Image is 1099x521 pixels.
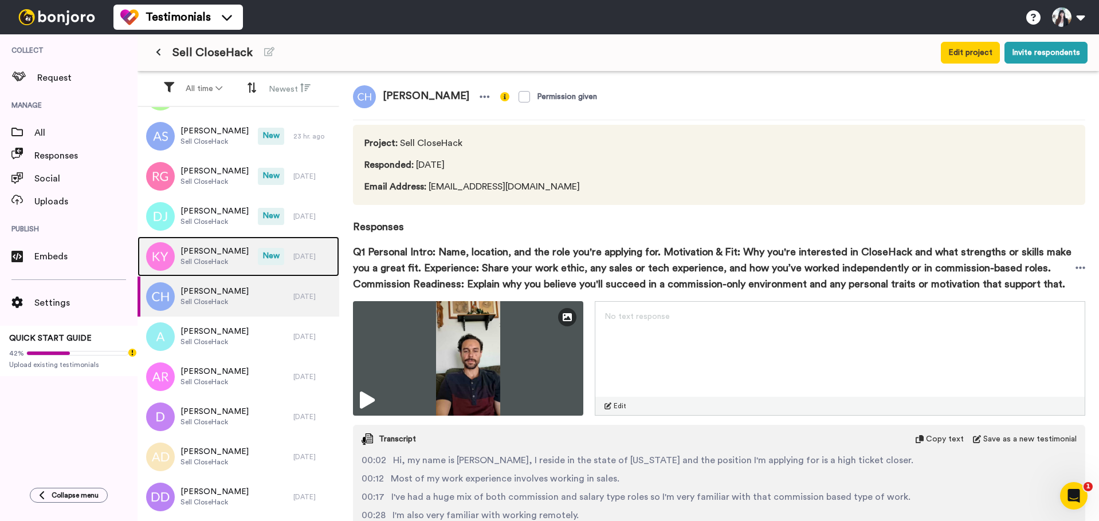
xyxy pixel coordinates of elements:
[14,9,100,25] img: bj-logo-header-white.svg
[180,326,249,337] span: [PERSON_NAME]
[293,452,333,461] div: [DATE]
[34,250,138,263] span: Embeds
[120,8,139,26] img: tm-color.svg
[1004,42,1088,64] button: Invite respondents
[362,490,384,504] span: 00:17
[34,296,138,310] span: Settings
[180,177,249,186] span: Sell CloseHack
[146,282,175,311] img: ch.png
[500,92,509,101] img: info-yellow.svg
[146,483,175,511] img: dd.png
[138,317,339,357] a: [PERSON_NAME]Sell CloseHack[DATE]
[393,453,913,467] span: Hi, my name is [PERSON_NAME], I reside in the state of [US_STATE] and the position I'm applying f...
[180,486,249,498] span: [PERSON_NAME]
[262,78,317,100] button: Newest
[180,417,249,427] span: Sell CloseHack
[146,443,175,471] img: ad.png
[180,137,249,146] span: Sell CloseHack
[146,9,211,25] span: Testimonials
[364,139,398,148] span: Project :
[146,162,175,191] img: rg.png
[362,453,386,467] span: 00:02
[293,332,333,341] div: [DATE]
[293,252,333,261] div: [DATE]
[138,357,339,397] a: [PERSON_NAME]Sell CloseHack[DATE]
[293,492,333,502] div: [DATE]
[52,491,99,500] span: Collapse menu
[537,91,597,102] div: Permission given
[353,244,1076,292] span: Q1 Personal Intro: Name, location, and the role you're applying for. Motivation & Fit: Why you're...
[362,433,373,445] img: transcript.svg
[172,45,253,61] span: Sell CloseHack
[30,488,108,503] button: Collapse menu
[364,160,414,169] span: Responded :
[353,85,376,108] img: ch.png
[391,490,910,504] span: I've had a huge mix of both commission and salary type roles so I'm very familiar with that commi...
[364,136,584,150] span: Sell CloseHack
[9,334,92,342] span: QUICK START GUIDE
[34,149,138,163] span: Responses
[138,236,339,277] a: [PERSON_NAME]Sell CloseHackNew[DATE]
[180,406,249,417] span: [PERSON_NAME]
[146,322,175,351] img: a.png
[376,85,476,108] span: [PERSON_NAME]
[180,297,249,306] span: Sell CloseHack
[614,401,626,411] span: Edit
[353,301,583,416] img: ce2b4e8a-fad5-4db6-af1c-8ec3b6f5d5b9-thumbnail_full-1758568196.jpg
[180,498,249,507] span: Sell CloseHack
[180,217,249,226] span: Sell CloseHack
[138,196,339,236] a: [PERSON_NAME]Sell CloseHackNew[DATE]
[138,116,339,156] a: [PERSON_NAME]Sell CloseHackNew23 hr. ago
[379,433,416,445] span: Transcript
[364,182,426,191] span: Email Address :
[138,477,339,517] a: [PERSON_NAME]Sell CloseHack[DATE]
[258,208,284,225] span: New
[180,246,249,257] span: [PERSON_NAME]
[138,437,339,477] a: [PERSON_NAME]Sell CloseHack[DATE]
[293,372,333,381] div: [DATE]
[180,125,249,137] span: [PERSON_NAME]
[146,122,175,151] img: as.png
[138,156,339,196] a: [PERSON_NAME]Sell CloseHackNew[DATE]
[293,132,333,141] div: 23 hr. ago
[293,212,333,221] div: [DATE]
[364,180,584,194] span: [EMAIL_ADDRESS][DOMAIN_NAME]
[180,446,249,457] span: [PERSON_NAME]
[146,202,175,231] img: dj.png
[258,248,284,265] span: New
[138,277,339,317] a: [PERSON_NAME]Sell CloseHack[DATE]
[605,313,670,321] span: No text response
[941,42,1000,64] button: Edit project
[1084,482,1093,491] span: 1
[391,472,619,486] span: Most of my work experience involves working in sales.
[293,292,333,301] div: [DATE]
[293,172,333,181] div: [DATE]
[180,457,249,467] span: Sell CloseHack
[1060,482,1088,510] iframe: Intercom live chat
[180,286,249,297] span: [PERSON_NAME]
[146,362,175,391] img: ar.png
[362,472,384,486] span: 00:12
[293,412,333,421] div: [DATE]
[926,433,964,445] span: Copy text
[258,168,284,185] span: New
[364,158,584,172] span: [DATE]
[37,71,138,85] span: Request
[180,206,249,217] span: [PERSON_NAME]
[180,366,249,377] span: [PERSON_NAME]
[180,165,249,177] span: [PERSON_NAME]
[180,257,249,266] span: Sell CloseHack
[180,377,249,386] span: Sell CloseHack
[34,172,138,185] span: Social
[138,397,339,437] a: [PERSON_NAME]Sell CloseHack[DATE]
[146,242,175,271] img: ky.png
[34,195,138,208] span: Uploads
[9,360,128,369] span: Upload existing testimonials
[9,349,24,358] span: 42%
[180,337,249,346] span: Sell CloseHack
[258,128,284,145] span: New
[146,402,175,431] img: d.png
[127,348,138,358] div: Tooltip anchor
[353,205,1085,235] span: Responses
